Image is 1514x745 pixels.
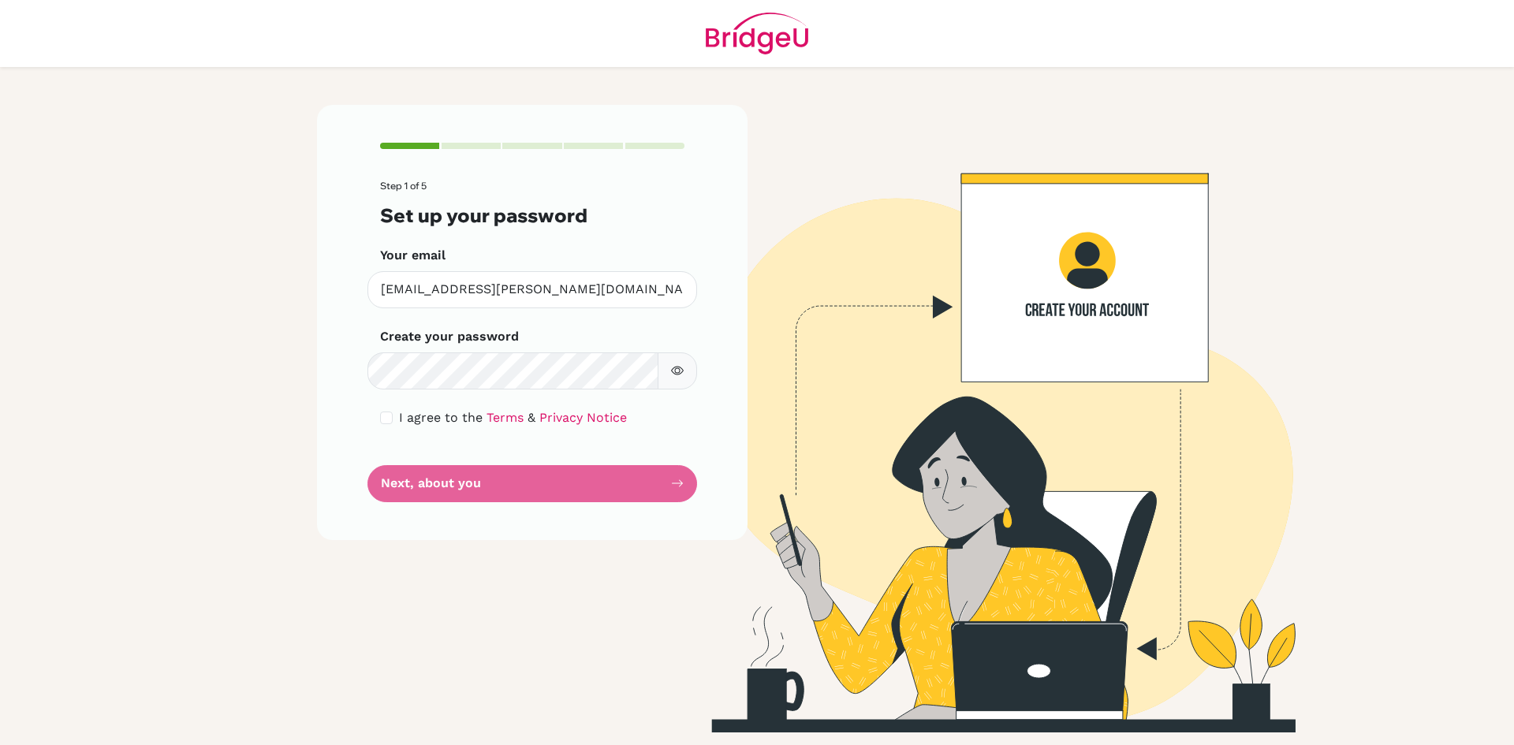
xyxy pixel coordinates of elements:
img: Create your account [532,105,1431,732]
input: Insert your email* [367,271,697,308]
span: & [528,410,535,425]
span: I agree to the [399,410,483,425]
span: Step 1 of 5 [380,180,427,192]
h3: Set up your password [380,204,684,227]
label: Your email [380,246,446,265]
a: Terms [487,410,524,425]
label: Create your password [380,327,519,346]
a: Privacy Notice [539,410,627,425]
